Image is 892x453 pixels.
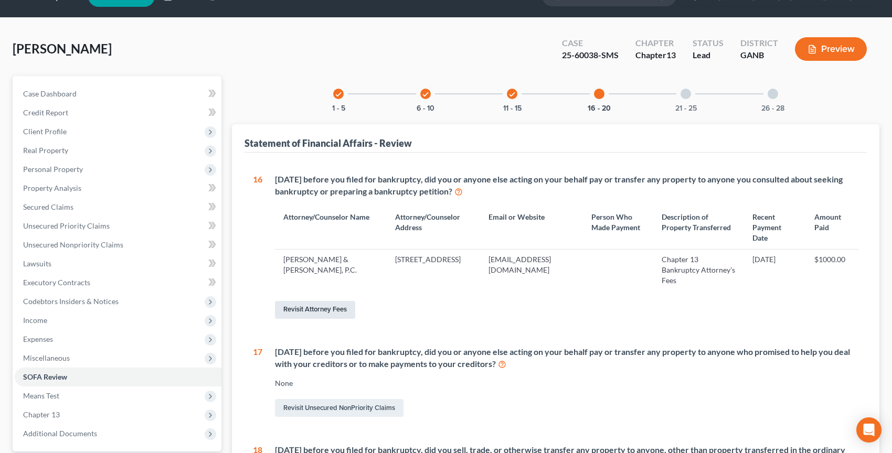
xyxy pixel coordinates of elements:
[335,91,342,98] i: check
[253,174,262,321] div: 16
[387,206,480,249] th: Attorney/Counselor Address
[588,105,611,112] button: 16 - 20
[15,254,221,273] a: Lawsuits
[387,250,480,290] td: [STREET_ADDRESS]
[23,372,67,381] span: SOFA Review
[653,250,744,290] td: Chapter 13 Bankruptcy Attorney's Fees
[23,353,70,362] span: Miscellaneous
[13,41,112,56] span: [PERSON_NAME]
[332,105,345,112] button: 1 - 5
[23,202,73,211] span: Secured Claims
[23,127,67,136] span: Client Profile
[23,278,90,287] span: Executory Contracts
[693,37,724,49] div: Status
[23,240,123,249] span: Unsecured Nonpriority Claims
[23,316,47,325] span: Income
[675,105,697,112] button: 21 - 25
[562,37,619,49] div: Case
[806,250,858,290] td: $1000.00
[15,217,221,235] a: Unsecured Priority Claims
[275,250,387,290] td: [PERSON_NAME] & [PERSON_NAME], P.C.
[23,429,97,438] span: Additional Documents
[15,103,221,122] a: Credit Report
[15,84,221,103] a: Case Dashboard
[15,198,221,217] a: Secured Claims
[23,89,77,98] span: Case Dashboard
[635,37,676,49] div: Chapter
[761,105,784,112] button: 26 - 28
[693,49,724,61] div: Lead
[23,391,59,400] span: Means Test
[480,206,583,249] th: Email or Website
[583,206,653,249] th: Person Who Made Payment
[480,250,583,290] td: [EMAIL_ADDRESS][DOMAIN_NAME]
[23,221,110,230] span: Unsecured Priority Claims
[562,49,619,61] div: 25-60038-SMS
[417,105,434,112] button: 6 - 10
[275,399,403,417] a: Revisit Unsecured NonPriority Claims
[744,206,806,249] th: Recent Payment Date
[795,37,867,61] button: Preview
[275,301,355,319] a: Revisit Attorney Fees
[740,49,778,61] div: GANB
[275,174,858,198] div: [DATE] before you filed for bankruptcy, did you or anyone else acting on your behalf pay or trans...
[23,165,83,174] span: Personal Property
[740,37,778,49] div: District
[245,137,412,149] div: Statement of Financial Affairs - Review
[503,105,522,112] button: 11 - 15
[23,146,68,155] span: Real Property
[23,108,68,117] span: Credit Report
[666,50,676,60] span: 13
[275,378,858,389] div: None
[275,346,858,370] div: [DATE] before you filed for bankruptcy, did you or anyone else acting on your behalf pay or trans...
[422,91,429,98] i: check
[15,273,221,292] a: Executory Contracts
[15,179,221,198] a: Property Analysis
[275,206,387,249] th: Attorney/Counselor Name
[23,335,53,343] span: Expenses
[15,368,221,386] a: SOFA Review
[23,184,81,192] span: Property Analysis
[253,346,262,419] div: 17
[15,235,221,254] a: Unsecured Nonpriority Claims
[508,91,516,98] i: check
[23,259,51,268] span: Lawsuits
[23,410,60,419] span: Chapter 13
[635,49,676,61] div: Chapter
[856,417,882,443] div: Open Intercom Messenger
[653,206,744,249] th: Description of Property Transferred
[23,297,119,306] span: Codebtors Insiders & Notices
[806,206,858,249] th: Amount Paid
[744,250,806,290] td: [DATE]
